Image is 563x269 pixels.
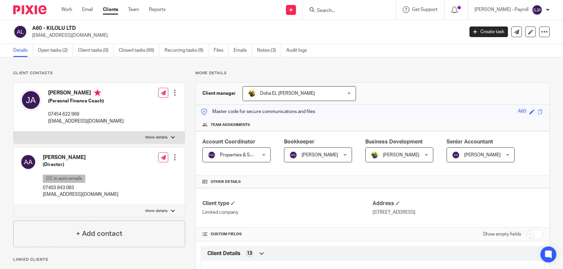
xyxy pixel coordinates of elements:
[284,139,315,144] span: Bookkeeper
[13,44,33,57] a: Details
[48,111,124,118] p: 07454 622 969
[128,6,139,13] a: Team
[202,90,236,97] h3: Client manager
[61,6,72,13] a: Work
[474,6,528,13] p: [PERSON_NAME] - Payroll
[532,5,542,15] img: svg%3E
[383,153,419,157] span: [PERSON_NAME]
[302,153,338,157] span: [PERSON_NAME]
[412,7,438,12] span: Get Support
[43,185,118,191] p: 07403 843 083
[13,25,27,39] img: svg%3E
[247,250,252,257] span: 13
[447,139,493,144] span: Senior Accountant
[365,139,423,144] span: Business Development
[483,231,521,238] label: Show empty fields
[207,250,241,257] span: Client Details
[165,44,209,57] a: Recurring tasks (9)
[20,89,41,111] img: svg%3E
[211,122,250,128] span: Team assignments
[82,6,93,13] a: Email
[234,44,252,57] a: Emails
[13,257,185,262] p: Linked clients
[119,44,160,57] a: Closed tasks (66)
[260,91,315,96] span: Doha EL [PERSON_NAME]
[94,89,101,96] i: Primary
[452,151,460,159] img: svg%3E
[211,179,241,185] span: Other details
[371,151,379,159] img: Dennis-Starbridge.jpg
[38,44,73,57] a: Open tasks (2)
[145,135,168,140] p: More details
[195,71,550,76] p: More details
[20,154,36,170] img: svg%3E
[103,6,118,13] a: Clients
[149,6,166,13] a: Reports
[202,200,373,207] h4: Client type
[145,208,168,214] p: More details
[201,108,315,115] p: Master code for secure communications and files
[202,232,373,237] h4: CUSTOM FIELDS
[248,89,256,97] img: Doha-Starbridge.jpg
[43,175,85,183] p: CC in auto emails
[208,151,216,159] img: svg%3E
[32,25,374,32] h2: A60 - KILOLU LTD
[13,71,185,76] p: Client contacts
[373,209,543,216] p: [STREET_ADDRESS]
[13,5,46,14] img: Pixie
[32,32,459,39] p: [EMAIL_ADDRESS][DOMAIN_NAME]
[78,44,114,57] a: Client tasks (0)
[43,154,118,161] h4: [PERSON_NAME]
[289,151,297,159] img: svg%3E
[518,108,526,116] div: A60
[43,191,118,198] p: [EMAIL_ADDRESS][DOMAIN_NAME]
[469,27,508,37] a: Create task
[373,200,543,207] h4: Address
[214,44,229,57] a: Files
[76,229,122,239] h4: + Add contact
[220,153,269,157] span: Properties & SMEs - AC
[464,153,501,157] span: [PERSON_NAME]
[43,161,118,168] h5: (Director)
[316,8,376,14] input: Search
[48,118,124,125] p: [EMAIL_ADDRESS][DOMAIN_NAME]
[202,139,255,144] span: Account Coordinator
[202,209,373,216] p: Limited company
[286,44,312,57] a: Audit logs
[48,98,124,104] h5: (Personal Finance Coach)
[48,89,124,98] h4: [PERSON_NAME]
[257,44,281,57] a: Notes (3)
